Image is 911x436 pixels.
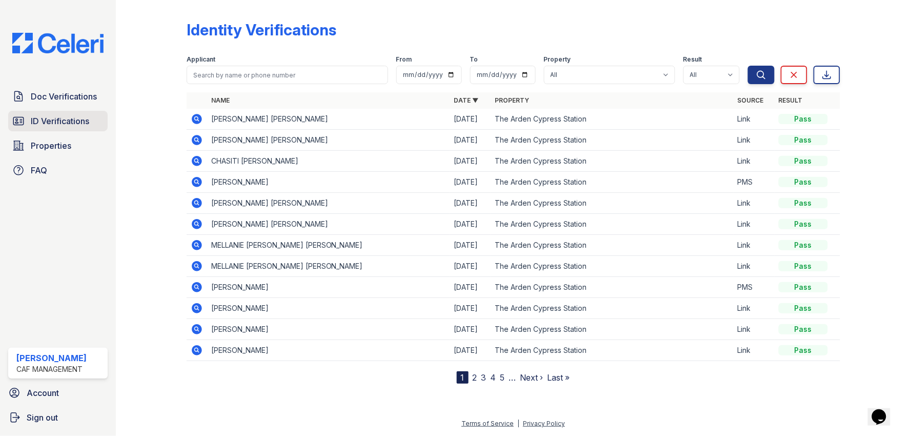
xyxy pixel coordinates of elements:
[8,160,108,181] a: FAQ
[779,198,828,208] div: Pass
[548,372,570,383] a: Last »
[31,115,89,127] span: ID Verifications
[8,111,108,131] a: ID Verifications
[450,277,491,298] td: [DATE]
[454,96,478,104] a: Date ▼
[868,395,901,426] iframe: chat widget
[187,55,215,64] label: Applicant
[734,340,775,361] td: Link
[734,214,775,235] td: Link
[470,55,478,64] label: To
[16,364,87,374] div: CAF Management
[207,256,450,277] td: MELLANIE [PERSON_NAME] [PERSON_NAME]
[779,324,828,334] div: Pass
[207,235,450,256] td: MELLANIE [PERSON_NAME] [PERSON_NAME]
[207,214,450,235] td: [PERSON_NAME] [PERSON_NAME]
[734,277,775,298] td: PMS
[450,319,491,340] td: [DATE]
[450,256,491,277] td: [DATE]
[779,219,828,229] div: Pass
[734,319,775,340] td: Link
[491,172,734,193] td: The Arden Cypress Station
[207,130,450,151] td: [PERSON_NAME] [PERSON_NAME]
[187,21,336,39] div: Identity Verifications
[211,96,230,104] a: Name
[27,387,59,399] span: Account
[450,235,491,256] td: [DATE]
[779,114,828,124] div: Pass
[734,130,775,151] td: Link
[31,164,47,176] span: FAQ
[491,277,734,298] td: The Arden Cypress Station
[683,55,702,64] label: Result
[207,172,450,193] td: [PERSON_NAME]
[779,282,828,292] div: Pass
[450,340,491,361] td: [DATE]
[207,277,450,298] td: [PERSON_NAME]
[207,193,450,214] td: [PERSON_NAME] [PERSON_NAME]
[450,130,491,151] td: [DATE]
[520,372,543,383] a: Next ›
[491,130,734,151] td: The Arden Cypress Station
[779,177,828,187] div: Pass
[450,109,491,130] td: [DATE]
[31,140,71,152] span: Properties
[734,235,775,256] td: Link
[779,96,803,104] a: Result
[491,109,734,130] td: The Arden Cypress Station
[500,372,505,383] a: 5
[779,240,828,250] div: Pass
[207,319,450,340] td: [PERSON_NAME]
[481,372,487,383] a: 3
[544,55,571,64] label: Property
[491,256,734,277] td: The Arden Cypress Station
[450,214,491,235] td: [DATE]
[495,96,529,104] a: Property
[450,151,491,172] td: [DATE]
[207,298,450,319] td: [PERSON_NAME]
[457,371,469,384] div: 1
[523,420,565,427] a: Privacy Policy
[491,319,734,340] td: The Arden Cypress Station
[207,151,450,172] td: CHASITI [PERSON_NAME]
[450,172,491,193] td: [DATE]
[779,261,828,271] div: Pass
[461,420,514,427] a: Terms of Service
[491,214,734,235] td: The Arden Cypress Station
[734,109,775,130] td: Link
[27,411,58,424] span: Sign out
[8,135,108,156] a: Properties
[4,33,112,53] img: CE_Logo_Blue-a8612792a0a2168367f1c8372b55b34899dd931a85d93a1a3d3e32e68fde9ad4.png
[450,193,491,214] td: [DATE]
[738,96,764,104] a: Source
[207,340,450,361] td: [PERSON_NAME]
[517,420,519,427] div: |
[207,109,450,130] td: [PERSON_NAME] [PERSON_NAME]
[779,345,828,355] div: Pass
[396,55,412,64] label: From
[734,256,775,277] td: Link
[779,135,828,145] div: Pass
[779,303,828,313] div: Pass
[779,156,828,166] div: Pass
[491,193,734,214] td: The Arden Cypress Station
[734,193,775,214] td: Link
[491,235,734,256] td: The Arden Cypress Station
[450,298,491,319] td: [DATE]
[31,90,97,103] span: Doc Verifications
[734,298,775,319] td: Link
[4,383,112,403] a: Account
[491,372,496,383] a: 4
[8,86,108,107] a: Doc Verifications
[473,372,477,383] a: 2
[4,407,112,428] a: Sign out
[734,172,775,193] td: PMS
[509,371,516,384] span: …
[491,298,734,319] td: The Arden Cypress Station
[187,66,388,84] input: Search by name or phone number
[491,151,734,172] td: The Arden Cypress Station
[491,340,734,361] td: The Arden Cypress Station
[16,352,87,364] div: [PERSON_NAME]
[734,151,775,172] td: Link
